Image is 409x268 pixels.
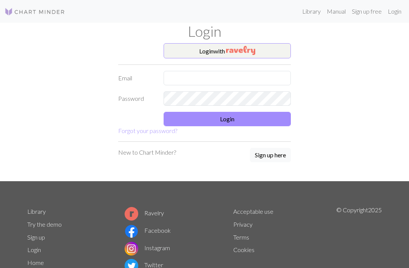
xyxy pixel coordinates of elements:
h1: Login [23,23,386,40]
a: Instagram [125,244,170,251]
a: Home [27,259,44,266]
a: Privacy [233,221,253,228]
a: Try the demo [27,221,62,228]
a: Library [27,208,46,215]
label: Email [114,71,159,85]
img: Logo [5,7,65,16]
a: Sign up here [250,148,291,163]
label: Password [114,91,159,106]
a: Forgot your password? [118,127,177,134]
img: Ravelry logo [125,207,138,221]
a: Login [385,4,404,19]
a: Ravelry [125,209,164,216]
button: Sign up here [250,148,291,162]
img: Facebook logo [125,224,138,238]
a: Cookies [233,246,254,253]
a: Library [299,4,324,19]
button: Login [164,112,291,126]
img: Instagram logo [125,242,138,255]
button: Loginwith [164,43,291,58]
p: New to Chart Minder? [118,148,176,157]
a: Sign up free [349,4,385,19]
img: Ravelry [226,46,255,55]
a: Login [27,246,41,253]
a: Manual [324,4,349,19]
a: Acceptable use [233,208,273,215]
a: Facebook [125,227,171,234]
a: Terms [233,234,249,241]
a: Sign up [27,234,45,241]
